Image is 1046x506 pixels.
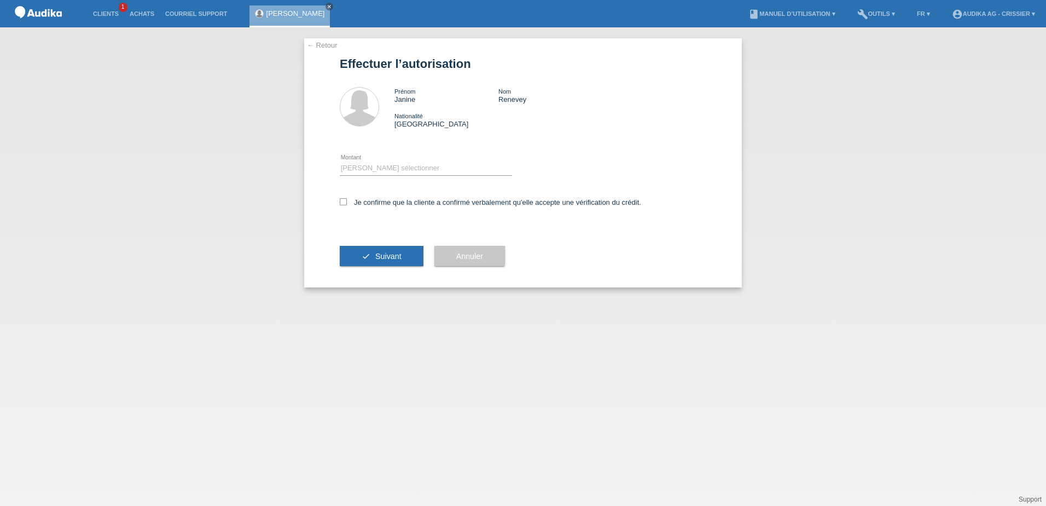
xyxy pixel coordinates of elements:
a: buildOutils ▾ [852,10,900,17]
a: bookManuel d’utilisation ▾ [743,10,840,17]
a: Achats [124,10,160,17]
a: Support [1019,496,1042,503]
button: Annuler [434,246,505,267]
a: [PERSON_NAME] [266,9,325,18]
a: Clients [88,10,124,17]
i: check [362,252,370,261]
a: Courriel Support [160,10,233,17]
span: Suivant [375,252,402,261]
span: Annuler [456,252,483,261]
a: close [326,3,333,10]
button: check Suivant [340,246,423,267]
i: account_circle [952,9,963,20]
label: Je confirme que la cliente a confirmé verbalement qu'elle accepte une vérification du crédit. [340,198,641,206]
div: Renevey [498,87,602,104]
a: POS — MF Group [11,21,66,30]
span: Nom [498,88,511,95]
span: 1 [119,3,127,12]
a: FR ▾ [911,10,935,17]
a: account_circleAudika AG - Crissier ▾ [946,10,1041,17]
div: Janine [394,87,498,104]
i: book [748,9,759,20]
span: Prénom [394,88,416,95]
div: [GEOGRAPHIC_DATA] [394,112,498,128]
i: build [857,9,868,20]
h1: Effectuer l’autorisation [340,57,706,71]
a: ← Retour [307,41,338,49]
i: close [327,4,332,9]
span: Nationalité [394,113,423,119]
